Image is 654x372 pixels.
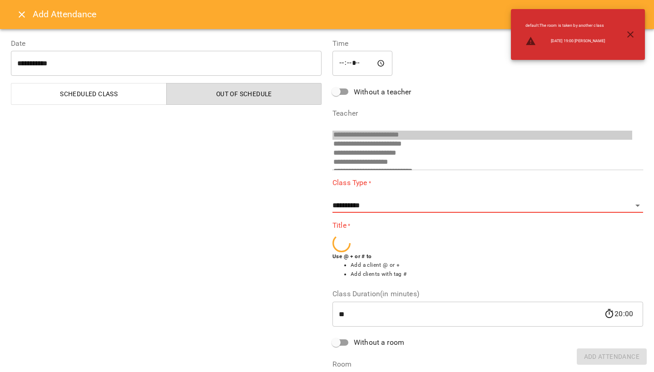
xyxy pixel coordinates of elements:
span: Scheduled class [17,88,161,99]
h6: Add Attendance [33,7,643,21]
button: Scheduled class [11,83,167,105]
button: Out of Schedule [166,83,322,105]
li: default : The room is taken by another class [518,19,612,32]
b: Use @ + or # to [332,253,372,259]
label: Title [332,220,643,230]
li: Add a client @ or + [351,261,643,270]
span: Out of Schedule [172,88,317,99]
label: Time [332,40,643,47]
span: Without a room [354,337,404,348]
span: Without a teacher [354,87,411,98]
label: Teacher [332,110,643,117]
li: [DATE] 19:00 [PERSON_NAME] [518,32,612,50]
label: Date [11,40,322,47]
li: Add clients with tag # [351,270,643,279]
label: Room [332,361,643,368]
label: Class Type [332,177,643,188]
button: Close [11,4,33,25]
label: Class Duration(in minutes) [332,290,643,298]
